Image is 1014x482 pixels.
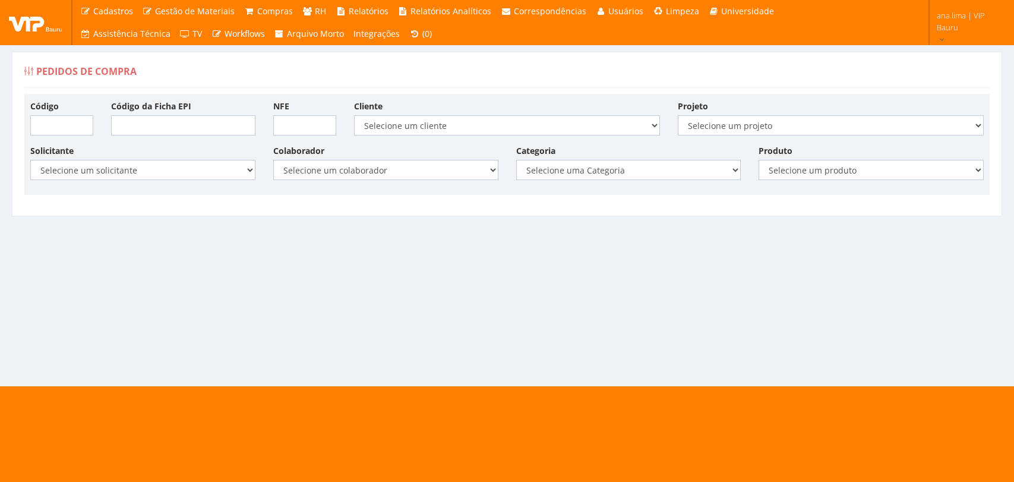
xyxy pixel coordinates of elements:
[93,28,170,39] span: Assistência Técnica
[410,5,491,17] span: Relatórios Analíticos
[405,23,437,45] a: (0)
[759,145,792,157] label: Produto
[514,5,586,17] span: Correspondências
[315,5,326,17] span: RH
[678,100,708,112] label: Projeto
[111,100,191,112] label: Código da Ficha EPI
[937,10,999,33] span: ana.lima | VIP Bauru
[257,5,293,17] span: Compras
[225,28,265,39] span: Workflows
[721,5,774,17] span: Universidade
[207,23,270,45] a: Workflows
[9,14,62,31] img: logo
[608,5,643,17] span: Usuários
[270,23,349,45] a: Arquivo Morto
[349,5,388,17] span: Relatórios
[155,5,235,17] span: Gestão de Materiais
[666,5,699,17] span: Limpeza
[93,5,133,17] span: Cadastros
[287,28,344,39] span: Arquivo Morto
[273,145,324,157] label: Colaborador
[516,145,555,157] label: Categoria
[75,23,175,45] a: Assistência Técnica
[349,23,405,45] a: Integrações
[30,100,59,112] label: Código
[30,145,74,157] label: Solicitante
[192,28,202,39] span: TV
[36,65,137,78] span: Pedidos de Compra
[353,28,400,39] span: Integrações
[354,100,383,112] label: Cliente
[175,23,207,45] a: TV
[273,100,289,112] label: NFE
[422,28,432,39] span: (0)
